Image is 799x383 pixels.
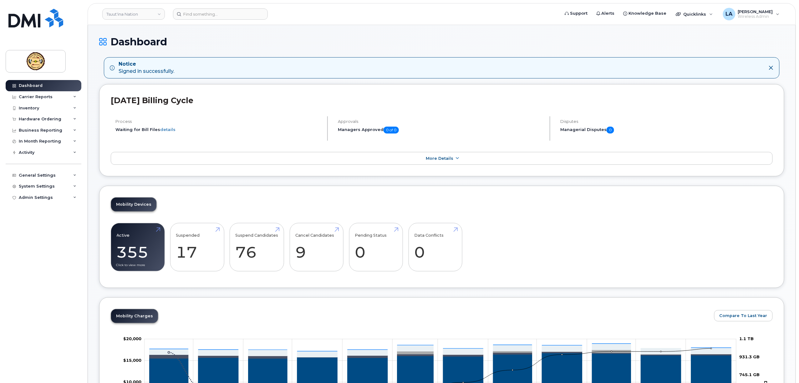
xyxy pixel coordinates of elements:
[338,119,544,124] h4: Approvals
[740,354,760,359] tspan: 931.3 GB
[119,61,174,75] div: Signed in successfully.
[123,336,141,341] g: $0
[740,372,760,377] tspan: 745.1 GB
[720,313,767,319] span: Compare To Last Year
[111,309,158,323] a: Mobility Charges
[714,310,773,321] button: Compare To Last Year
[607,127,614,134] span: 0
[355,227,397,268] a: Pending Status 0
[149,352,731,359] g: Roaming
[123,336,141,341] tspan: $20,000
[111,198,156,211] a: Mobility Devices
[149,344,731,357] g: Features
[338,127,544,134] h5: Managers Approved
[426,156,453,161] span: More Details
[236,227,278,268] a: Suspend Candidates 76
[119,61,174,68] strong: Notice
[123,358,141,363] g: $0
[414,227,456,268] a: Data Conflicts 0
[295,227,338,268] a: Cancel Candidates 9
[160,127,176,132] a: details
[115,119,322,124] h4: Process
[111,96,773,105] h2: [DATE] Billing Cycle
[740,336,754,341] tspan: 1.1 TB
[384,127,399,134] span: 0 of 0
[560,127,773,134] h5: Managerial Disputes
[117,227,159,268] a: Active 355
[99,36,784,47] h1: Dashboard
[123,358,141,363] tspan: $15,000
[115,127,322,133] li: Waiting for Bill Files
[176,227,218,268] a: Suspended 17
[560,119,773,124] h4: Disputes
